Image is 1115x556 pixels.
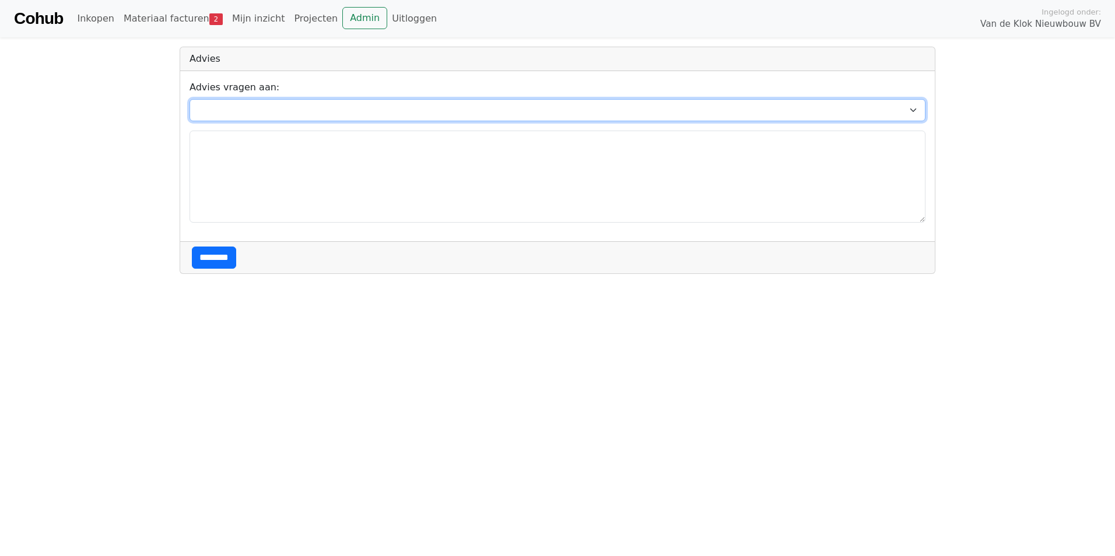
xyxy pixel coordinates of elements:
label: Advies vragen aan: [190,80,279,94]
a: Admin [342,7,387,29]
span: 2 [209,13,223,25]
a: Cohub [14,5,63,33]
a: Materiaal facturen2 [119,7,227,30]
div: Advies [180,47,935,71]
span: Van de Klok Nieuwbouw BV [980,17,1101,31]
a: Mijn inzicht [227,7,290,30]
a: Inkopen [72,7,118,30]
span: Ingelogd onder: [1042,6,1101,17]
a: Uitloggen [387,7,441,30]
a: Projecten [289,7,342,30]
